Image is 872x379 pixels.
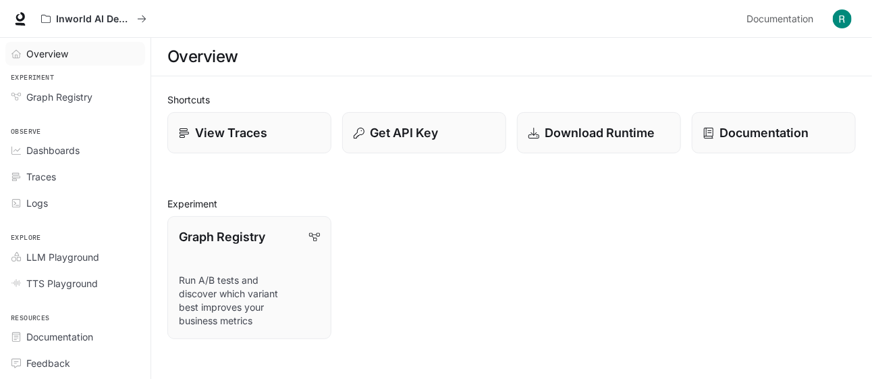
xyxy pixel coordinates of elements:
[5,351,145,375] a: Feedback
[56,14,132,25] p: Inworld AI Demos
[5,85,145,109] a: Graph Registry
[26,90,92,104] span: Graph Registry
[26,170,56,184] span: Traces
[26,276,98,290] span: TTS Playground
[26,143,80,157] span: Dashboards
[26,356,70,370] span: Feedback
[833,9,852,28] img: User avatar
[741,5,823,32] a: Documentation
[167,197,856,211] h2: Experiment
[5,272,145,295] a: TTS Playground
[545,124,655,142] p: Download Runtime
[167,43,238,70] h1: Overview
[179,228,265,246] p: Graph Registry
[719,124,809,142] p: Documentation
[370,124,438,142] p: Get API Key
[167,93,856,107] h2: Shortcuts
[26,250,99,264] span: LLM Playground
[746,11,813,28] span: Documentation
[5,165,145,188] a: Traces
[26,47,68,61] span: Overview
[5,245,145,269] a: LLM Playground
[35,5,153,32] button: All workspaces
[179,274,320,328] p: Run A/B tests and discover which variant best improves your business metrics
[829,5,856,32] button: User avatar
[5,191,145,215] a: Logs
[26,330,93,344] span: Documentation
[5,42,145,66] a: Overview
[342,112,506,153] button: Get API Key
[5,325,145,349] a: Documentation
[167,112,331,153] a: View Traces
[5,138,145,162] a: Dashboards
[26,196,48,210] span: Logs
[517,112,681,153] a: Download Runtime
[692,112,856,153] a: Documentation
[167,216,331,339] a: Graph RegistryRun A/B tests and discover which variant best improves your business metrics
[195,124,267,142] p: View Traces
